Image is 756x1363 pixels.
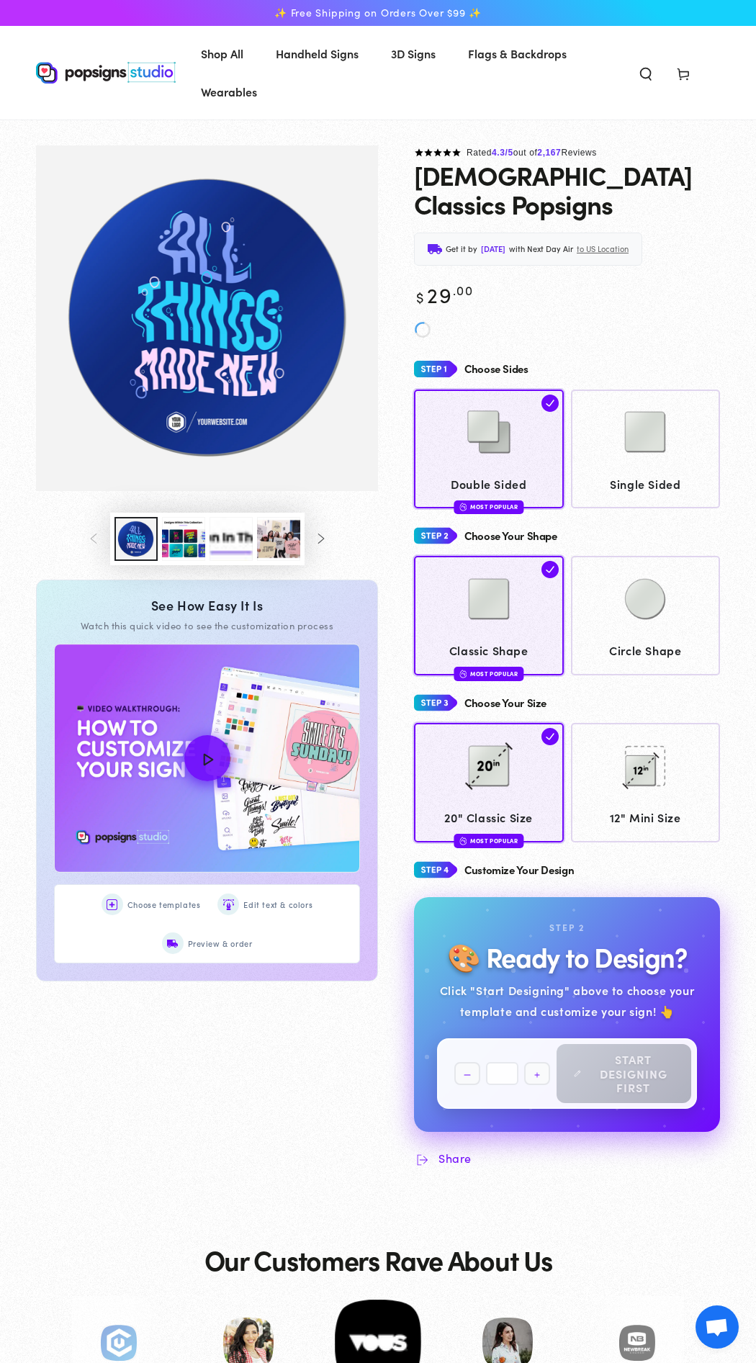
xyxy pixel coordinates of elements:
[453,563,525,635] img: Classic Shape
[36,145,378,565] media-gallery: Gallery Viewer
[414,1150,472,1167] summary: Share
[453,281,473,299] sup: .00
[541,395,559,412] img: check.svg
[571,556,721,675] a: Circle Shape Circle Shape
[421,640,557,661] span: Classic Shape
[468,43,567,64] span: Flags & Backdrops
[696,1305,739,1349] a: Open chat
[457,35,577,73] a: Flags & Backdrops
[190,35,254,73] a: Shop All
[305,523,336,554] button: Slide right
[162,517,205,561] button: Load image 3 in gallery view
[414,321,431,338] img: spinner_new.svg
[414,356,457,382] img: Step 1
[54,619,360,632] div: Watch this quick video to see the customization process
[437,980,697,1022] div: Click "Start Designing" above to choose your template and customize your sign! 👆
[571,723,721,842] a: 12 12" Mini Size
[414,390,564,508] a: Double Sided Double Sided Most Popular
[549,920,585,936] div: Step 2
[414,556,564,675] a: Classic Shape Classic Shape Most Popular
[467,148,597,158] span: Rated out of Reviews
[414,523,457,549] img: Step 2
[459,836,467,846] img: fire.svg
[274,6,482,19] span: ✨ Free Shipping on Orders Over $99 ✨
[276,43,359,64] span: Handheld Signs
[464,864,574,876] h4: Customize Your Design
[459,502,467,512] img: fire.svg
[265,35,369,73] a: Handheld Signs
[190,73,268,111] a: Wearables
[509,242,573,256] span: with Next Day Air
[127,898,201,912] span: Choose templates
[54,598,360,613] div: See How Easy It Is
[391,43,436,64] span: 3D Signs
[55,644,359,873] button: How to Customize Your Design
[447,942,686,971] h2: 🎨 Ready to Design?
[541,728,559,745] img: check.svg
[492,148,505,158] span: 4.3
[257,517,300,561] button: Load image 5 in gallery view
[577,474,714,495] span: Single Sided
[454,834,523,847] div: Most Popular
[464,363,528,375] h4: Choose Sides
[414,690,457,716] img: Step 3
[438,1151,472,1165] span: Share
[78,523,110,554] button: Slide left
[36,62,176,84] img: Popsigns Studio
[454,500,523,514] div: Most Popular
[210,517,253,561] button: Load image 4 in gallery view
[416,287,425,307] span: $
[421,807,557,828] span: 20" Classic Size
[577,242,629,256] span: to US Location
[107,899,117,910] img: Choose templates
[204,1245,552,1274] h2: Our Customers Rave About Us
[454,667,523,680] div: Most Popular
[114,517,158,561] button: Load image 1 in gallery view
[609,396,681,468] img: Single Sided
[223,899,234,910] img: Edit text & colors
[505,148,513,158] span: /5
[577,640,714,661] span: Circle Shape
[464,530,557,542] h4: Choose Your Shape
[36,145,378,491] img: Baptism Classics Popsigns
[464,697,546,709] h4: Choose Your Size
[627,57,665,89] summary: Search our site
[421,474,557,495] span: Double Sided
[414,723,564,842] a: 20 20" Classic Size Most Popular
[541,561,559,578] img: check.svg
[243,898,312,912] span: Edit text & colors
[481,242,505,256] span: [DATE]
[577,807,714,828] span: 12" Mini Size
[571,390,721,508] a: Single Sided Single Sided
[380,35,446,73] a: 3D Signs
[414,279,473,309] bdi: 29
[609,730,681,802] img: 12
[188,937,253,951] span: Preview & order
[414,161,720,218] h1: [DEMOGRAPHIC_DATA] Classics Popsigns
[459,669,467,679] img: fire.svg
[453,730,525,802] img: 20
[609,563,681,635] img: Circle Shape
[537,148,561,158] span: 2,167
[453,396,525,468] img: Double Sided
[414,857,457,883] img: Step 4
[167,938,178,949] img: Preview & order
[446,242,477,256] span: Get it by
[201,43,243,64] span: Shop All
[201,81,257,102] span: Wearables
